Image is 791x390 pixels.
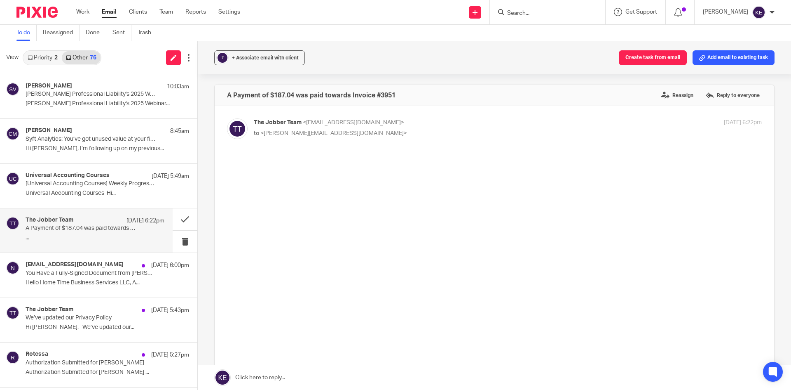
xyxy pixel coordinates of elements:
[260,130,407,136] span: <[PERSON_NAME][EMAIL_ADDRESS][DOMAIN_NAME]>
[129,8,147,16] a: Clients
[16,25,37,41] a: To do
[704,89,762,102] label: Reply to everyone
[26,127,72,134] h4: [PERSON_NAME]
[26,91,157,98] p: [PERSON_NAME] Professional Liability's 2025 Webinar Series (1 CPE)
[54,55,58,61] div: 2
[26,217,73,224] h4: The Jobber Team
[26,136,157,143] p: Syft Analytics: You’ve got unused value at your fingertips…
[185,8,206,16] a: Reports
[218,8,240,16] a: Settings
[26,270,157,277] p: You Have a Fully-Signed Document from [PERSON_NAME]
[159,8,173,16] a: Team
[254,120,302,125] span: The Jobber Team
[62,51,100,64] a: Other76
[26,314,157,321] p: We’ve updated our Privacy Policy
[112,25,131,41] a: Sent
[152,172,189,180] p: [DATE] 5:49am
[26,324,189,331] p: Hi [PERSON_NAME], We’ve updated our...
[693,50,775,65] button: Add email to existing task
[43,25,80,41] a: Reassigned
[6,127,19,140] img: svg%3E
[6,261,19,274] img: svg%3E
[167,83,189,91] p: 10:03am
[26,351,48,358] h4: Rotessa
[26,279,189,286] p: Hello Home Time Business Services LLC, A...
[26,359,157,366] p: Authorization Submitted for [PERSON_NAME]
[6,172,19,185] img: svg%3E
[76,8,89,16] a: Work
[151,306,189,314] p: [DATE] 5:43pm
[138,25,157,41] a: Trash
[506,10,580,17] input: Search
[6,351,19,364] img: svg%3E
[26,369,189,376] p: Authorization Submitted for [PERSON_NAME] ...
[26,172,110,179] h4: Universal Accounting Courses
[26,100,189,107] p: [PERSON_NAME] Professional Liability's 2025 Webinar...
[703,8,748,16] p: [PERSON_NAME]
[26,180,157,187] p: [Universal Accounting Courses] Weekly Progress Reminder
[724,118,762,127] p: [DATE] 6:22pm
[26,306,73,313] h4: The Jobber Team
[752,6,765,19] img: svg%3E
[227,91,395,99] h4: A Payment of $187.04 was paid towards Invoice #3951
[86,25,106,41] a: Done
[126,217,164,225] p: [DATE] 6:22pm
[26,234,164,241] p: ...
[659,89,695,102] label: Reassign
[170,127,189,135] p: 8:45am
[619,50,687,65] button: Create task from email
[26,145,189,152] p: Hi [PERSON_NAME], I’m following up on my previous...
[214,50,305,65] button: ? + Associate email with client
[232,55,299,60] span: + Associate email with client
[218,53,227,63] div: ?
[90,55,96,61] div: 76
[6,217,19,230] img: svg%3E
[303,120,404,125] span: <[EMAIL_ADDRESS][DOMAIN_NAME]>
[26,261,124,268] h4: [EMAIL_ADDRESS][DOMAIN_NAME]
[6,306,19,319] img: svg%3E
[6,53,19,62] span: View
[151,351,189,359] p: [DATE] 5:27pm
[26,190,189,197] p: Universal Accounting Courses Hi...
[6,83,19,96] img: svg%3E
[151,261,189,269] p: [DATE] 6:00pm
[227,118,248,139] img: svg%3E
[23,51,62,64] a: Priority2
[16,7,58,18] img: Pixie
[625,9,657,15] span: Get Support
[26,225,137,232] p: A Payment of $187.04 was paid towards Invoice #3951
[102,8,117,16] a: Email
[26,83,72,90] h4: [PERSON_NAME]
[254,130,259,136] span: to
